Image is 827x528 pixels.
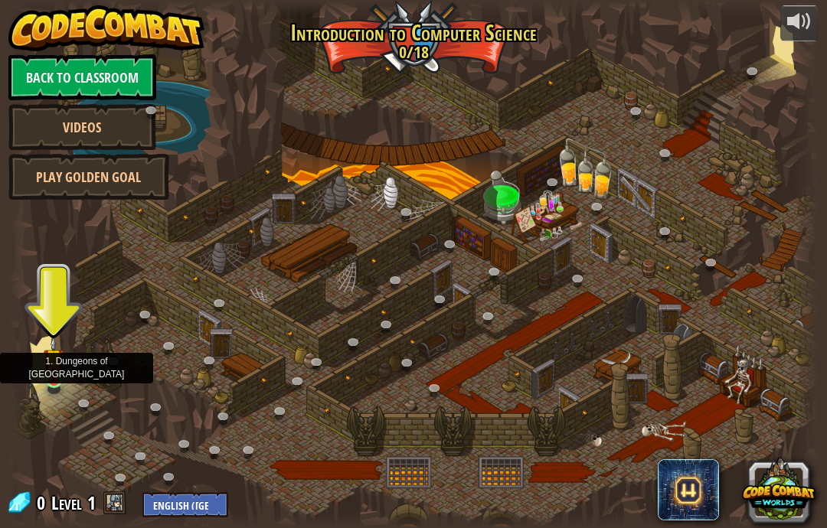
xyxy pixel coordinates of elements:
[8,5,204,51] img: CodeCombat - Learn how to code by playing a game
[37,491,50,515] span: 0
[8,104,156,150] a: Videos
[780,5,819,41] button: Adjust volume
[8,54,156,100] a: Back to Classroom
[44,336,64,381] img: level-banner-started.png
[8,154,169,200] a: Play Golden Goal
[51,491,82,516] span: Level
[87,491,96,515] span: 1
